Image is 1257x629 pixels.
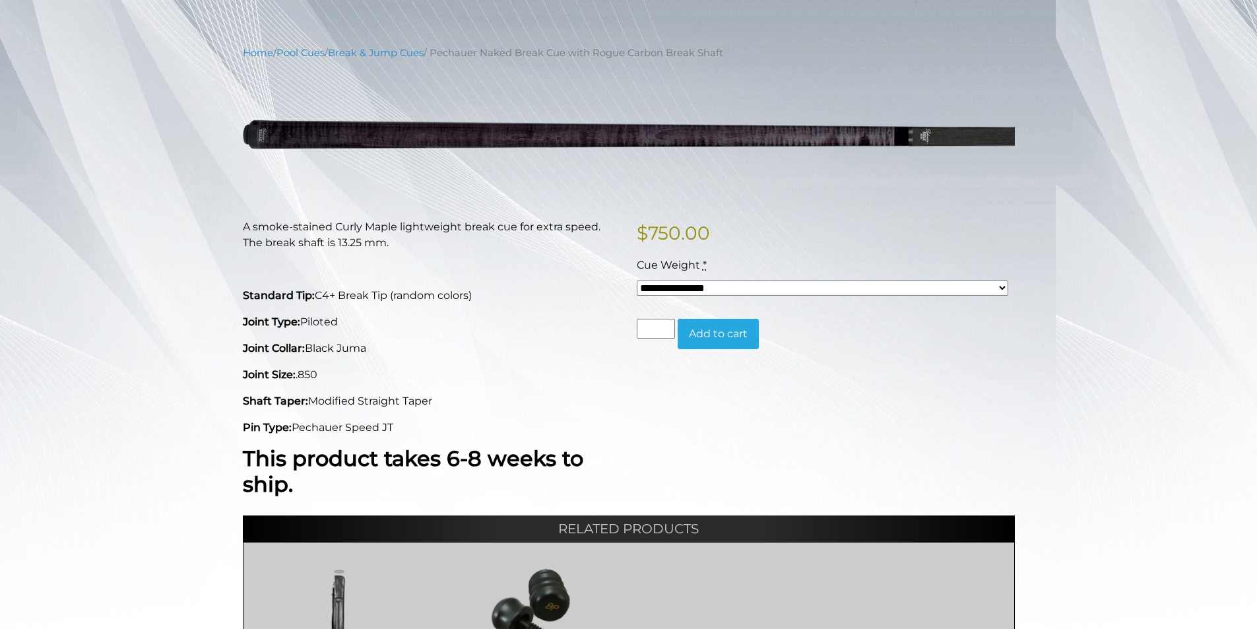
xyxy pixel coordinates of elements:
nav: Breadcrumb [243,46,1015,60]
abbr: required [703,259,707,271]
input: Product quantity [637,319,675,339]
button: Add to cart [678,319,759,349]
span: Cue Weight [637,259,700,271]
p: Pechauer Speed JT [243,420,621,436]
bdi: 750.00 [637,222,710,244]
span: $ [637,222,648,244]
strong: Joint Type: [243,315,300,328]
strong: Joint Size: [243,368,296,381]
p: Piloted [243,314,621,330]
strong: Shaft Taper: [243,395,308,407]
p: A smoke-stained Curly Maple lightweight break cue for extra speed. The break shaft is 13.25 mm. [243,219,621,251]
a: Break & Jump Cues [328,47,424,59]
strong: Standard Tip: [243,289,315,302]
a: Pool Cues [276,47,325,59]
p: .850 [243,367,621,383]
strong: This product takes 6-8 weeks to ship. [243,446,583,496]
p: Black Juma [243,341,621,356]
strong: Joint Collar: [243,342,305,354]
p: Modified Straight Taper [243,393,621,409]
img: pechauer-break-naked-with-rogue-break.png [243,70,1015,199]
h2: Related products [243,515,1015,542]
strong: Pin Type: [243,421,292,434]
p: C4+ Break Tip (random colors) [243,288,621,304]
a: Home [243,47,273,59]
